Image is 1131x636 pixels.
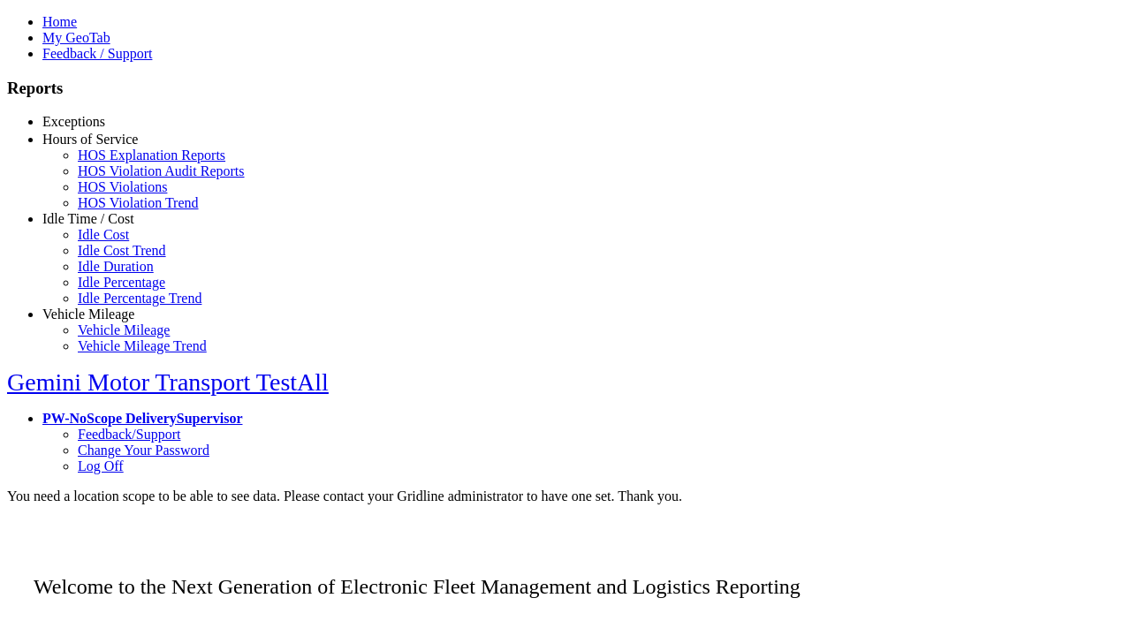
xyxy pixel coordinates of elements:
a: Vehicle Mileage [42,307,134,322]
a: Log Off [78,458,124,473]
h3: Reports [7,79,1124,98]
a: Vehicle Mileage Trend [78,338,207,353]
a: Feedback / Support [42,46,152,61]
p: Welcome to the Next Generation of Electronic Fleet Management and Logistics Reporting [7,549,1124,599]
div: You need a location scope to be able to see data. Please contact your Gridline administrator to h... [7,488,1124,504]
a: Idle Cost [78,227,129,242]
a: Idle Duration [78,259,154,274]
a: HOS Explanation Reports [78,148,225,163]
a: Vehicle Mileage [78,322,170,337]
a: Exceptions [42,114,105,129]
a: HOS Violation Audit Reports [78,163,245,178]
a: Idle Cost Trend [78,243,166,258]
a: Home [42,14,77,29]
a: Idle Time / Cost [42,211,134,226]
a: My GeoTab [42,30,110,45]
a: Idle Percentage [78,275,165,290]
a: PW-NoScope DeliverySupervisor [42,411,242,426]
a: Hours of Service [42,132,138,147]
a: Feedback/Support [78,427,180,442]
a: HOS Violation Trend [78,195,199,210]
a: HOS Violations [78,179,167,194]
a: Gemini Motor Transport TestAll [7,368,329,396]
a: Idle Percentage Trend [78,291,201,306]
a: Change Your Password [78,443,209,458]
a: Critical Engine Events [78,130,206,145]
